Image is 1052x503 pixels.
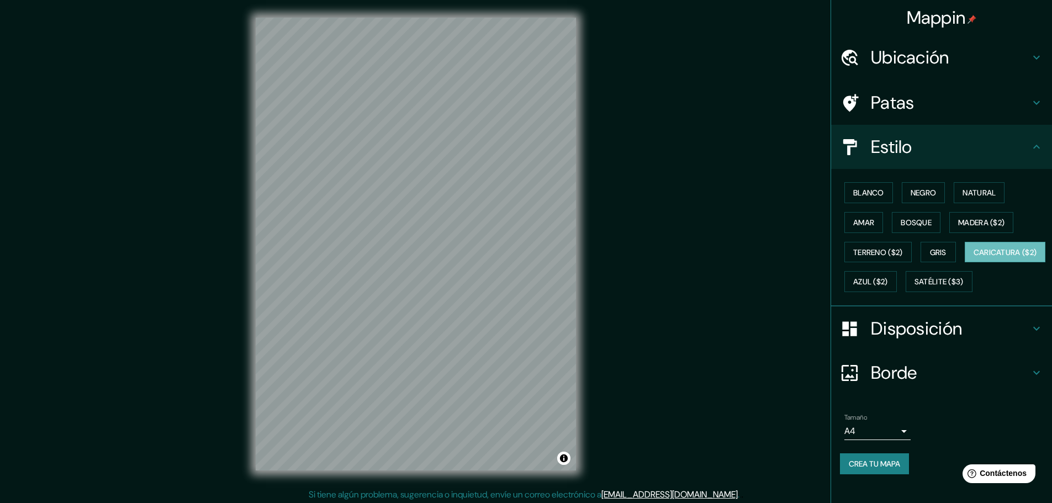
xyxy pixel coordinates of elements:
font: Madera ($2) [958,218,1005,227]
canvas: Mapa [256,18,576,470]
font: Blanco [853,188,884,198]
font: A4 [844,425,855,437]
font: Si tiene algún problema, sugerencia o inquietud, envíe un correo electrónico a [309,489,601,500]
div: A4 [844,422,911,440]
button: Terreno ($2) [844,242,912,263]
button: Natural [954,182,1005,203]
button: Crea tu mapa [840,453,909,474]
font: Patas [871,91,914,114]
button: Satélite ($3) [906,271,972,292]
div: Borde [831,351,1052,395]
font: Amar [853,218,874,227]
button: Negro [902,182,945,203]
font: Gris [930,247,947,257]
font: . [738,489,739,500]
font: Borde [871,361,917,384]
font: . [739,488,741,500]
font: Terreno ($2) [853,247,903,257]
font: Disposición [871,317,962,340]
font: . [741,488,743,500]
img: pin-icon.png [968,15,976,24]
font: Mappin [907,6,966,29]
font: Satélite ($3) [914,277,964,287]
font: Tamaño [844,413,867,422]
a: [EMAIL_ADDRESS][DOMAIN_NAME] [601,489,738,500]
font: Estilo [871,135,912,158]
div: Disposición [831,306,1052,351]
button: Caricatura ($2) [965,242,1046,263]
button: Azul ($2) [844,271,897,292]
button: Madera ($2) [949,212,1013,233]
button: Gris [921,242,956,263]
font: Caricatura ($2) [974,247,1037,257]
iframe: Lanzador de widgets de ayuda [954,460,1040,491]
button: Amar [844,212,883,233]
font: Negro [911,188,937,198]
div: Estilo [831,125,1052,169]
font: Azul ($2) [853,277,888,287]
font: Bosque [901,218,932,227]
button: Activar o desactivar atribución [557,452,570,465]
div: Ubicación [831,35,1052,80]
button: Blanco [844,182,893,203]
font: Natural [963,188,996,198]
font: Ubicación [871,46,949,69]
button: Bosque [892,212,940,233]
font: Crea tu mapa [849,459,900,469]
div: Patas [831,81,1052,125]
